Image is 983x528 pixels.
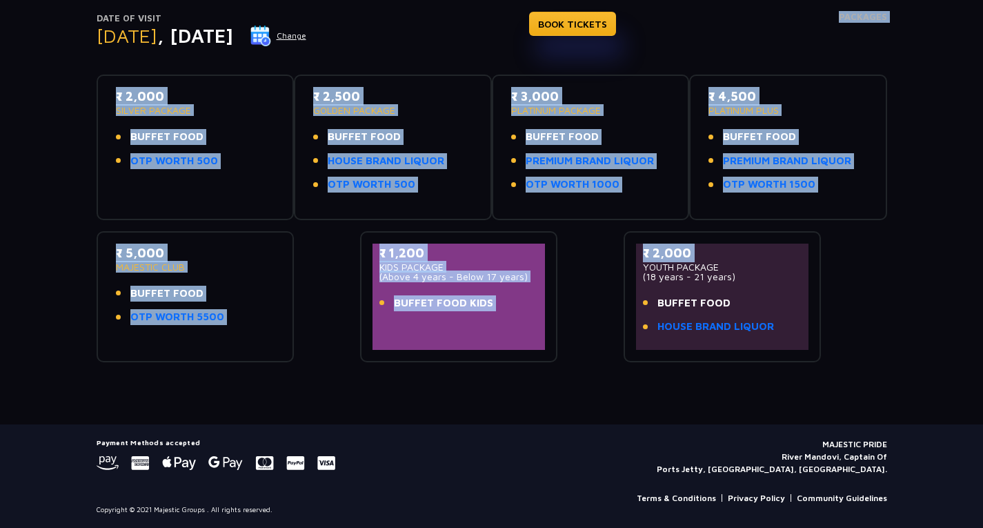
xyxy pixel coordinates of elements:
[529,12,616,36] a: BOOK TICKETS
[116,87,275,106] p: ₹ 2,000
[379,272,539,282] p: (Above 4 years - Below 17 years)
[313,87,473,106] p: ₹ 2,500
[723,177,815,193] a: OTP WORTH 1500
[657,319,774,335] a: HOUSE BRAND LIQUOR
[97,24,157,47] span: [DATE]
[657,295,731,311] span: BUFFET FOOD
[511,106,671,115] p: PLATINUM PACKAGE
[116,244,275,262] p: ₹ 5,000
[97,12,307,26] p: Date of Visit
[313,106,473,115] p: GOLDEN PACKAGE
[379,244,539,262] p: ₹ 1,200
[97,438,335,447] h5: Payment Methods accepted
[797,492,887,505] a: Community Guidelines
[723,129,796,145] span: BUFFET FOOD
[657,438,887,476] p: MAJESTIC PRIDE River Mandovi, Captain Of Ports Jetty, [GEOGRAPHIC_DATA], [GEOGRAPHIC_DATA].
[97,505,272,515] p: Copyright © 2021 Majestic Groups . All rights reserved.
[394,295,493,311] span: BUFFET FOOD KIDS
[643,272,802,282] p: (18 years - 21 years)
[379,262,539,272] p: KIDS PACKAGE
[328,153,444,169] a: HOUSE BRAND LIQUOR
[526,153,654,169] a: PREMIUM BRAND LIQUOR
[511,87,671,106] p: ₹ 3,000
[130,286,203,302] span: BUFFET FOOD
[723,153,851,169] a: PREMIUM BRAND LIQUOR
[116,262,275,272] p: MAJESTIC CLUB
[328,177,415,193] a: OTP WORTH 500
[526,129,599,145] span: BUFFET FOOD
[839,12,887,61] h4: Packages
[130,309,224,325] a: OTP WORTH 5500
[130,129,203,145] span: BUFFET FOOD
[130,153,218,169] a: OTP WORTH 500
[708,106,868,115] p: PLATINUM PLUS
[637,492,716,505] a: Terms & Conditions
[643,244,802,262] p: ₹ 2,000
[728,492,785,505] a: Privacy Policy
[708,87,868,106] p: ₹ 4,500
[116,106,275,115] p: SILVER PACKAGE
[250,25,307,47] button: Change
[526,177,619,193] a: OTP WORTH 1000
[643,262,802,272] p: YOUTH PACKAGE
[328,129,401,145] span: BUFFET FOOD
[157,24,233,47] span: , [DATE]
